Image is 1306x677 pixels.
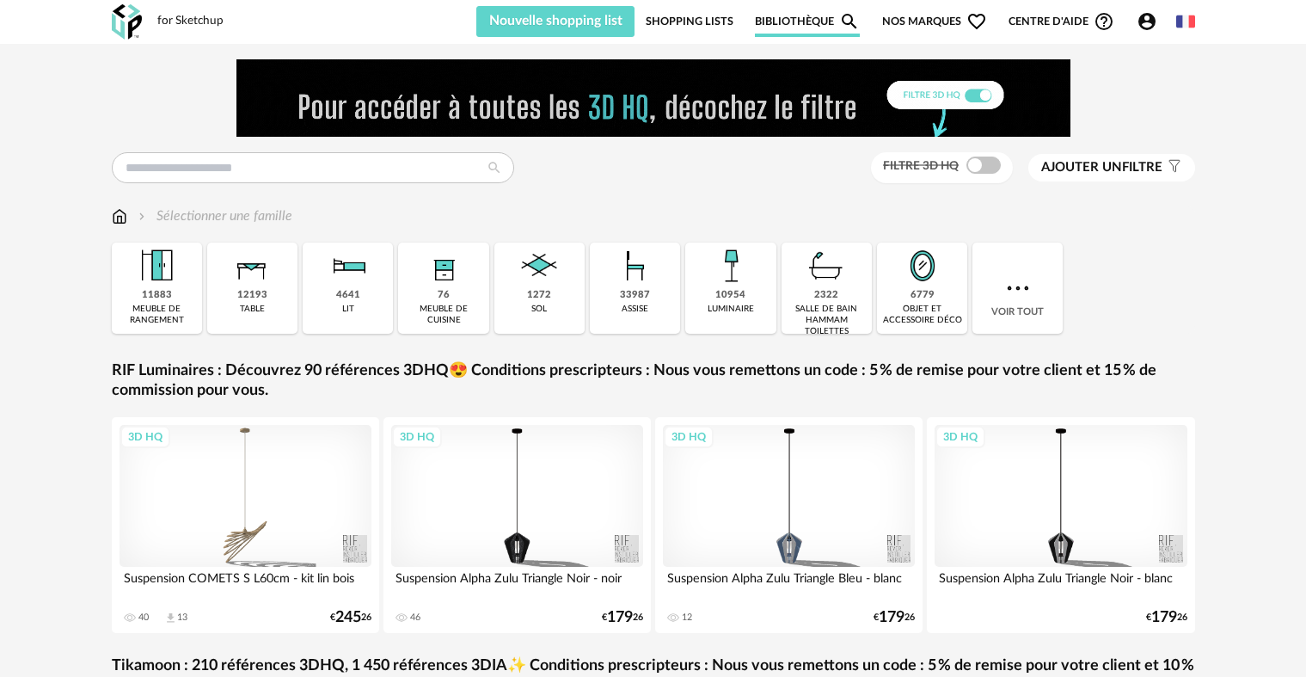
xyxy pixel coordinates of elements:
[655,417,923,633] a: 3D HQ Suspension Alpha Zulu Triangle Bleu - blanc 12 €17926
[403,304,483,326] div: meuble de cuisine
[1041,161,1122,174] span: Ajouter un
[972,243,1063,334] div: Voir tout
[663,567,916,601] div: Suspension Alpha Zulu Triangle Bleu - blanc
[164,612,177,625] span: Download icon
[120,426,170,448] div: 3D HQ
[1162,159,1182,176] span: Filter icon
[1009,11,1114,32] span: Centre d'aideHelp Circle Outline icon
[814,289,838,302] div: 2322
[1028,154,1195,182] button: Ajouter unfiltre Filter icon
[177,612,187,624] div: 13
[112,206,127,226] img: svg+xml;base64,PHN2ZyB3aWR0aD0iMTYiIGhlaWdodD0iMTciIHZpZXdCb3g9IjAgMCAxNiAxNyIgZmlsbD0ibm9uZSIgeG...
[612,243,659,289] img: Assise.png
[112,361,1195,402] a: RIF Luminaires : Découvrez 90 références 3DHQ😍 Conditions prescripteurs : Nous vous remettons un ...
[1146,612,1187,624] div: € 26
[682,612,692,624] div: 12
[715,289,745,302] div: 10954
[391,567,644,601] div: Suspension Alpha Zulu Triangle Noir - noir
[527,289,551,302] div: 1272
[489,14,622,28] span: Nouvelle shopping list
[1137,11,1157,32] span: Account Circle icon
[1002,273,1033,304] img: more.7b13dc1.svg
[620,289,650,302] div: 33987
[157,14,224,29] div: for Sketchup
[883,160,959,172] span: Filtre 3D HQ
[383,417,652,633] a: 3D HQ Suspension Alpha Zulu Triangle Noir - noir 46 €17926
[1151,612,1177,624] span: 179
[966,11,987,32] span: Heart Outline icon
[1041,159,1162,176] span: filtre
[142,289,172,302] div: 11883
[133,243,180,289] img: Meuble%20de%20rangement.png
[664,426,714,448] div: 3D HQ
[1094,11,1114,32] span: Help Circle Outline icon
[135,206,149,226] img: svg+xml;base64,PHN2ZyB3aWR0aD0iMTYiIGhlaWdodD0iMTYiIHZpZXdCb3g9IjAgMCAxNiAxNiIgZmlsbD0ibm9uZSIgeG...
[325,243,371,289] img: Literie.png
[882,6,987,37] span: Nos marques
[420,243,467,289] img: Rangement.png
[1137,11,1165,32] span: Account Circle icon
[229,243,275,289] img: Table.png
[476,6,635,37] button: Nouvelle shopping list
[330,612,371,624] div: € 26
[516,243,562,289] img: Sol.png
[882,304,962,326] div: objet et accessoire déco
[708,243,754,289] img: Luminaire.png
[622,304,648,315] div: assise
[708,304,754,315] div: luminaire
[646,6,733,37] a: Shopping Lists
[335,612,361,624] span: 245
[911,289,935,302] div: 6779
[410,612,420,624] div: 46
[531,304,547,315] div: sol
[803,243,849,289] img: Salle%20de%20bain.png
[1176,12,1195,31] img: fr
[839,11,860,32] span: Magnify icon
[112,4,142,40] img: OXP
[935,567,1187,601] div: Suspension Alpha Zulu Triangle Noir - blanc
[138,612,149,624] div: 40
[342,304,354,315] div: lit
[755,6,860,37] a: BibliothèqueMagnify icon
[607,612,633,624] span: 179
[874,612,915,624] div: € 26
[240,304,265,315] div: table
[237,289,267,302] div: 12193
[438,289,450,302] div: 76
[602,612,643,624] div: € 26
[935,426,985,448] div: 3D HQ
[336,289,360,302] div: 4641
[236,59,1070,137] img: FILTRE%20HQ%20NEW_V1%20(4).gif
[392,426,442,448] div: 3D HQ
[120,567,372,601] div: Suspension COMETS S L60cm - kit lin bois
[112,417,380,633] a: 3D HQ Suspension COMETS S L60cm - kit lin bois 40 Download icon 13 €24526
[135,206,292,226] div: Sélectionner une famille
[927,417,1195,633] a: 3D HQ Suspension Alpha Zulu Triangle Noir - blanc €17926
[787,304,867,337] div: salle de bain hammam toilettes
[879,612,904,624] span: 179
[117,304,197,326] div: meuble de rangement
[899,243,946,289] img: Miroir.png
